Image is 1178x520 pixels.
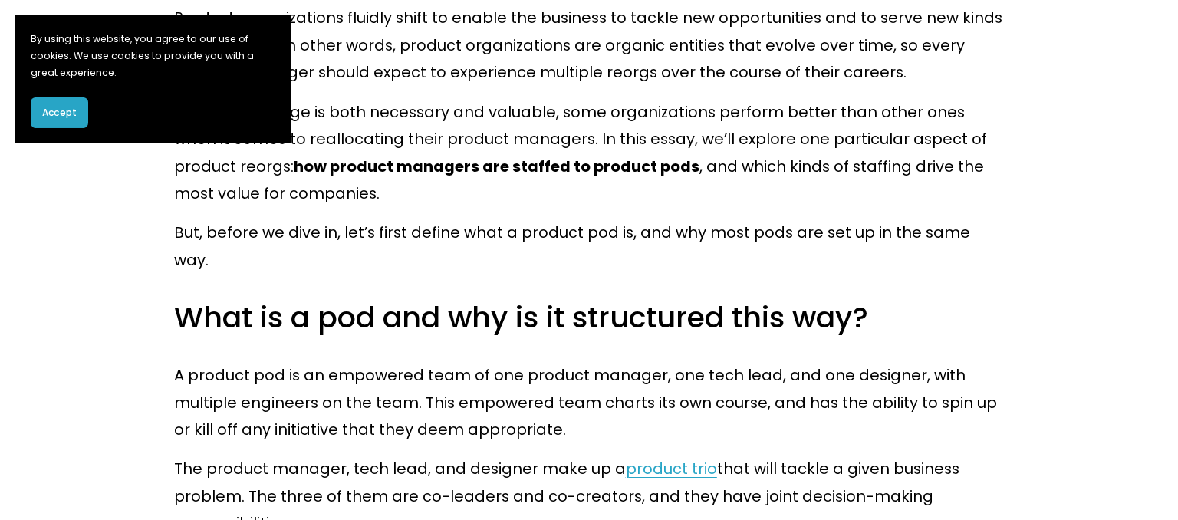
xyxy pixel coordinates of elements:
[174,298,1005,337] h3: What is a pod and why is it structured this way?
[31,31,276,82] p: By using this website, you agree to our use of cookies. We use cookies to provide you with a grea...
[174,362,1005,443] p: A product pod is an empowered team of one product manager, one tech lead, and one designer, with ...
[31,97,88,128] button: Accept
[15,15,291,143] section: Cookie banner
[626,458,717,479] a: product trio
[294,156,699,177] strong: how product managers are staffed to product pods
[174,219,1005,274] p: But, before we dive in, let’s first define what a product pod is, and why most pods are set up in...
[174,5,1005,86] p: Product organizations fluidly shift to enable the business to tackle new opportunities and to ser...
[42,106,77,120] span: Accept
[174,99,1005,208] p: While this change is both necessary and valuable, some organizations perform better than other on...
